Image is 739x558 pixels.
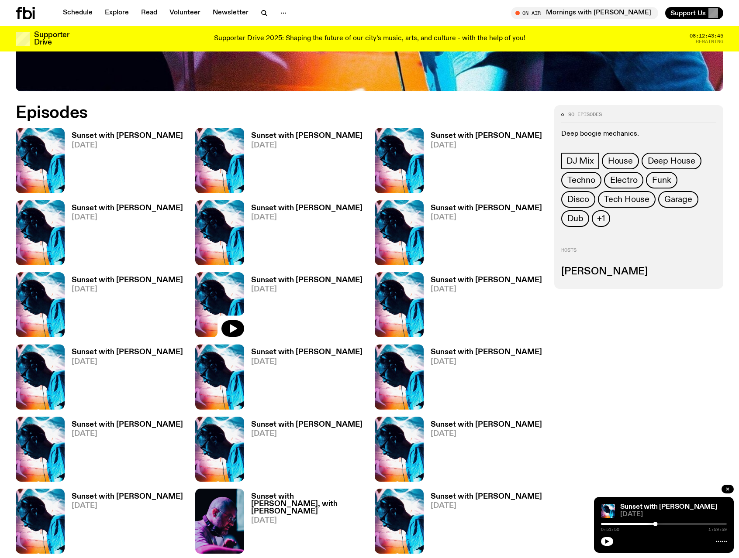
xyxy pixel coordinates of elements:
[195,417,244,482] img: Simon Caldwell stands side on, looking downwards. He has headphones on. Behind him is a brightly ...
[642,153,701,169] a: Deep House
[431,214,542,221] span: [DATE]
[431,349,542,356] h3: Sunset with [PERSON_NAME]
[620,511,727,518] span: [DATE]
[244,277,363,337] a: Sunset with [PERSON_NAME][DATE]
[431,493,542,500] h3: Sunset with [PERSON_NAME]
[251,277,363,284] h3: Sunset with [PERSON_NAME]
[568,112,602,117] span: 90 episodes
[601,504,615,518] img: Simon Caldwell stands side on, looking downwards. He has headphones on. Behind him is a brightly ...
[251,421,363,428] h3: Sunset with [PERSON_NAME]
[251,132,363,140] h3: Sunset with [PERSON_NAME]
[567,175,595,185] span: Techno
[72,502,183,510] span: [DATE]
[375,128,424,193] img: Simon Caldwell stands side on, looking downwards. He has headphones on. Behind him is a brightly ...
[424,205,542,265] a: Sunset with [PERSON_NAME][DATE]
[16,105,484,121] h2: Episodes
[244,205,363,265] a: Sunset with [PERSON_NAME][DATE]
[431,430,542,438] span: [DATE]
[424,277,542,337] a: Sunset with [PERSON_NAME][DATE]
[72,205,183,212] h3: Sunset with [PERSON_NAME]
[424,421,542,482] a: Sunset with [PERSON_NAME][DATE]
[561,210,589,227] a: Dub
[431,142,542,149] span: [DATE]
[65,493,183,554] a: Sunset with [PERSON_NAME][DATE]
[561,267,716,277] h3: [PERSON_NAME]
[431,277,542,284] h3: Sunset with [PERSON_NAME]
[646,172,677,188] a: Funk
[566,156,594,166] span: DJ Mix
[244,349,363,409] a: Sunset with [PERSON_NAME][DATE]
[72,286,183,293] span: [DATE]
[598,191,656,208] a: Tech House
[567,195,589,204] span: Disco
[72,142,183,149] span: [DATE]
[65,349,183,409] a: Sunset with [PERSON_NAME][DATE]
[567,214,583,223] span: Dub
[72,214,183,221] span: [DATE]
[65,421,183,482] a: Sunset with [PERSON_NAME][DATE]
[431,421,542,428] h3: Sunset with [PERSON_NAME]
[665,7,723,19] button: Support Us
[375,489,424,554] img: Simon Caldwell stands side on, looking downwards. He has headphones on. Behind him is a brightly ...
[664,195,692,204] span: Garage
[601,527,619,532] span: 0:51:50
[251,286,363,293] span: [DATE]
[16,200,65,265] img: Simon Caldwell stands side on, looking downwards. He has headphones on. Behind him is a brightly ...
[251,517,364,524] span: [DATE]
[100,7,134,19] a: Explore
[16,272,65,337] img: Simon Caldwell stands side on, looking downwards. He has headphones on. Behind him is a brightly ...
[251,493,364,515] h3: Sunset with [PERSON_NAME], with [PERSON_NAME]
[207,7,254,19] a: Newsletter
[561,191,595,208] a: Disco
[195,344,244,409] img: Simon Caldwell stands side on, looking downwards. He has headphones on. Behind him is a brightly ...
[72,493,183,500] h3: Sunset with [PERSON_NAME]
[375,272,424,337] img: Simon Caldwell stands side on, looking downwards. He has headphones on. Behind him is a brightly ...
[375,200,424,265] img: Simon Caldwell stands side on, looking downwards. He has headphones on. Behind him is a brightly ...
[670,9,706,17] span: Support Us
[16,489,65,554] img: Simon Caldwell stands side on, looking downwards. He has headphones on. Behind him is a brightly ...
[72,358,183,366] span: [DATE]
[251,214,363,221] span: [DATE]
[431,286,542,293] span: [DATE]
[561,153,599,169] a: DJ Mix
[244,493,364,554] a: Sunset with [PERSON_NAME], with [PERSON_NAME][DATE]
[658,191,698,208] a: Garage
[251,142,363,149] span: [DATE]
[604,172,644,188] a: Electro
[652,175,671,185] span: Funk
[561,172,601,188] a: Techno
[251,205,363,212] h3: Sunset with [PERSON_NAME]
[561,248,716,258] h2: Hosts
[424,493,542,554] a: Sunset with [PERSON_NAME][DATE]
[592,210,610,227] button: +1
[244,421,363,482] a: Sunset with [PERSON_NAME][DATE]
[251,358,363,366] span: [DATE]
[251,349,363,356] h3: Sunset with [PERSON_NAME]
[604,195,649,204] span: Tech House
[16,417,65,482] img: Simon Caldwell stands side on, looking downwards. He has headphones on. Behind him is a brightly ...
[164,7,206,19] a: Volunteer
[65,205,183,265] a: Sunset with [PERSON_NAME][DATE]
[72,421,183,428] h3: Sunset with [PERSON_NAME]
[561,130,716,138] p: Deep boogie mechanics.
[690,34,723,38] span: 08:12:43:45
[136,7,162,19] a: Read
[65,132,183,193] a: Sunset with [PERSON_NAME][DATE]
[696,39,723,44] span: Remaining
[431,132,542,140] h3: Sunset with [PERSON_NAME]
[72,132,183,140] h3: Sunset with [PERSON_NAME]
[251,430,363,438] span: [DATE]
[214,35,525,43] p: Supporter Drive 2025: Shaping the future of our city’s music, arts, and culture - with the help o...
[708,527,727,532] span: 1:59:59
[34,31,69,46] h3: Supporter Drive
[610,175,638,185] span: Electro
[431,205,542,212] h3: Sunset with [PERSON_NAME]
[72,277,183,284] h3: Sunset with [PERSON_NAME]
[72,430,183,438] span: [DATE]
[424,132,542,193] a: Sunset with [PERSON_NAME][DATE]
[195,200,244,265] img: Simon Caldwell stands side on, looking downwards. He has headphones on. Behind him is a brightly ...
[424,349,542,409] a: Sunset with [PERSON_NAME][DATE]
[244,132,363,193] a: Sunset with [PERSON_NAME][DATE]
[620,503,717,510] a: Sunset with [PERSON_NAME]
